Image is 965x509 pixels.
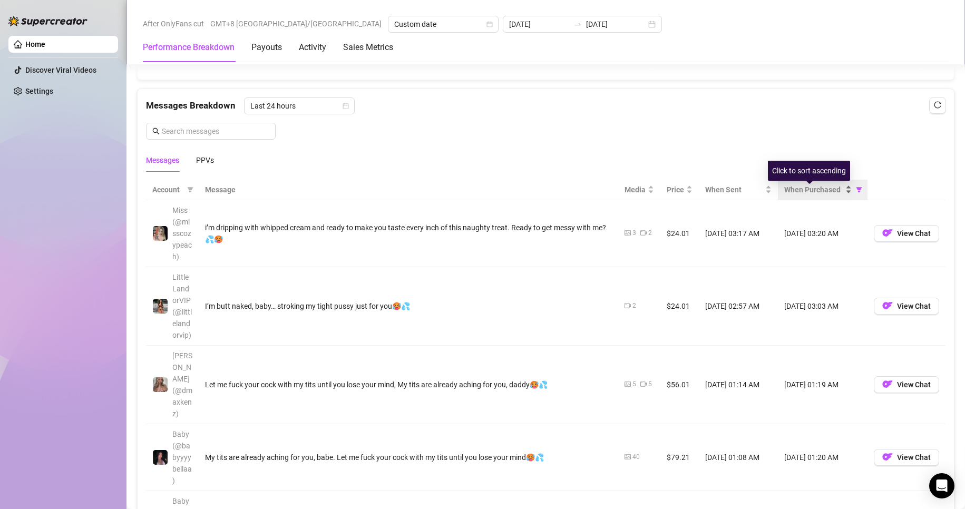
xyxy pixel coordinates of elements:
th: When Sent [699,180,778,200]
input: Start date [509,18,569,30]
span: picture [625,454,631,460]
a: OFView Chat [874,231,939,240]
div: Performance Breakdown [143,41,235,54]
div: Messages [146,154,179,166]
span: LittleLandorVIP (@littlelandorvip) [172,273,192,339]
td: [DATE] 03:20 AM [778,200,867,267]
span: Media [625,184,646,195]
span: Price [667,184,684,195]
td: [DATE] 01:20 AM [778,424,867,491]
span: Last 24 hours [250,98,348,114]
span: View Chat [897,302,931,310]
div: 2 [648,228,652,238]
th: Price [660,180,699,200]
div: Click to sort ascending [768,161,850,181]
span: When Sent [705,184,763,195]
a: OFView Chat [874,455,939,464]
span: picture [625,381,631,387]
th: Media [618,180,660,200]
span: calendar [343,103,349,109]
img: LittleLandorVIP (@littlelandorvip) [153,299,168,314]
span: filter [185,182,196,198]
div: 2 [632,301,636,311]
span: filter [856,187,862,193]
span: Miss (@misscozypeach) [172,206,192,261]
div: Open Intercom Messenger [929,473,954,498]
td: $24.01 [660,200,699,267]
div: Activity [299,41,326,54]
td: [DATE] 03:17 AM [699,200,778,267]
img: Baby (@babyyyybellaa) [153,450,168,465]
img: logo-BBDzfeDw.svg [8,16,87,26]
a: Settings [25,87,53,95]
span: Custom date [394,16,492,32]
span: search [152,128,160,135]
div: Let me fuck your cock with my tits until you lose your mind, My tits are already aching for you, ... [205,379,612,390]
span: video-camera [640,230,647,236]
span: video-camera [625,302,631,309]
span: calendar [486,21,493,27]
span: filter [187,187,193,193]
a: Home [25,40,45,48]
img: Kenzie (@dmaxkenz) [153,377,168,392]
div: PPVs [196,154,214,166]
img: OF [882,300,893,311]
div: Sales Metrics [343,41,393,54]
button: OFView Chat [874,225,939,242]
div: 5 [632,379,636,389]
span: When Purchased [784,184,843,195]
button: OFView Chat [874,449,939,466]
button: OFView Chat [874,298,939,315]
img: Miss (@misscozypeach) [153,226,168,241]
div: I’m butt naked, baby… stroking my tight pussy just for you🥵💦 [205,300,612,312]
td: $79.21 [660,424,699,491]
span: filter [854,182,864,198]
a: OFView Chat [874,383,939,391]
td: [DATE] 01:08 AM [699,424,778,491]
span: View Chat [897,453,931,462]
span: [PERSON_NAME] (@dmaxkenz) [172,351,192,418]
span: View Chat [897,380,931,389]
div: My tits are already aching for you, babe. Let me fuck your cock with my tits until you lose your ... [205,452,612,463]
div: 5 [648,379,652,389]
span: to [573,20,582,28]
img: OF [882,228,893,238]
div: 40 [632,452,640,462]
a: OFView Chat [874,304,939,312]
div: 3 [632,228,636,238]
span: picture [625,230,631,236]
td: $56.01 [660,346,699,424]
input: Search messages [162,125,269,137]
span: Baby (@babyyyybellaa) [172,430,192,485]
td: $24.01 [660,267,699,346]
input: End date [586,18,646,30]
div: Messages Breakdown [146,97,945,114]
a: Discover Viral Videos [25,66,96,74]
span: After OnlyFans cut [143,16,204,32]
span: GMT+8 [GEOGRAPHIC_DATA]/[GEOGRAPHIC_DATA] [210,16,382,32]
span: swap-right [573,20,582,28]
td: [DATE] 02:57 AM [699,267,778,346]
img: OF [882,452,893,462]
button: OFView Chat [874,376,939,393]
th: Message [199,180,618,200]
td: [DATE] 03:03 AM [778,267,867,346]
th: When Purchased [778,180,867,200]
td: [DATE] 01:19 AM [778,346,867,424]
td: [DATE] 01:14 AM [699,346,778,424]
img: OF [882,379,893,389]
span: reload [934,101,941,109]
div: i’m dripping with whipped cream and ready to make you taste every inch of this naughty treat. Rea... [205,222,612,245]
span: video-camera [640,381,647,387]
span: View Chat [897,229,931,238]
div: Payouts [251,41,282,54]
span: Account [152,184,183,195]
